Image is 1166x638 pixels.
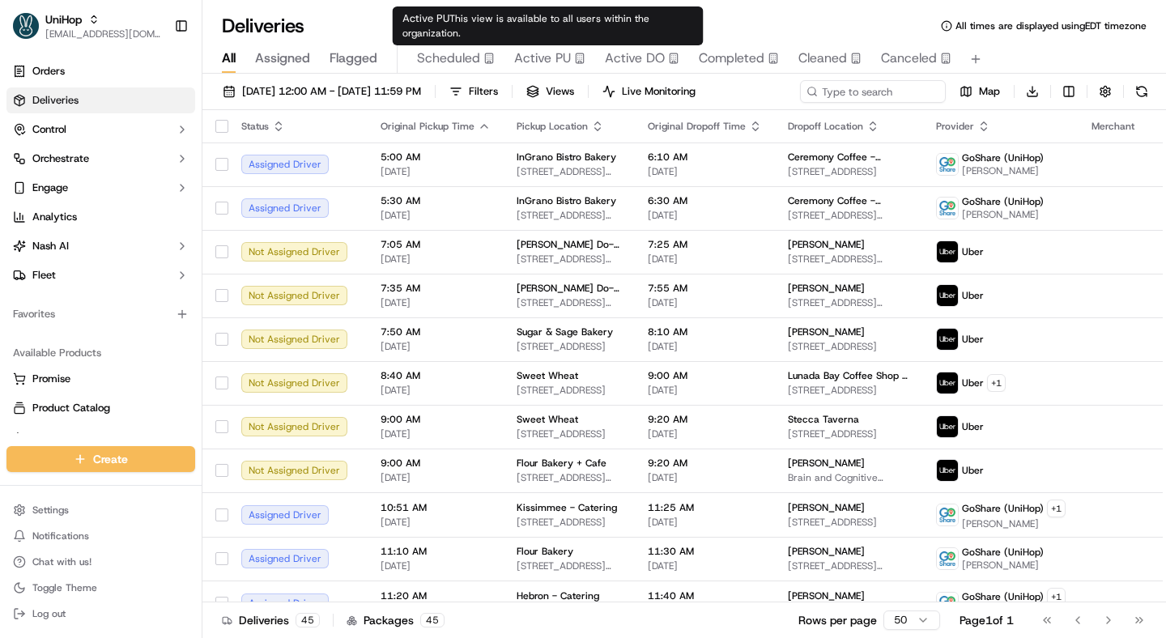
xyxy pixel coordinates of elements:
span: Orders [32,64,65,79]
span: 11:40 AM [648,589,762,602]
div: We're available if you need us! [55,171,205,184]
button: Orchestrate [6,146,195,172]
a: Promise [13,372,189,386]
span: 8:10 AM [648,325,762,338]
button: +1 [987,374,1006,392]
span: [STREET_ADDRESS] [517,384,622,397]
span: 7:35 AM [381,282,491,295]
span: Status [241,120,269,133]
span: [PERSON_NAME] Do-Nuts - [PERSON_NAME] [517,282,622,295]
span: Original Dropoff Time [648,120,746,133]
span: Scheduled [417,49,480,68]
button: Engage [6,175,195,201]
span: [PERSON_NAME] [962,208,1044,221]
div: Deliveries [222,612,320,628]
span: Views [546,84,574,99]
span: [STREET_ADDRESS][PERSON_NAME] [517,296,622,309]
div: 📗 [16,236,29,249]
span: Toggle Theme [32,581,97,594]
span: [DATE] [381,559,491,572]
span: Analytics [32,210,77,224]
a: Deliveries [6,87,195,113]
span: Ceremony Coffee - UniHop [788,194,910,207]
span: 9:00 AM [381,457,491,470]
span: [PERSON_NAME] [962,164,1044,177]
input: Type to search [800,80,946,103]
span: Brain and Cognitive Sciences Complex, [STREET_ADDRESS] [788,471,910,484]
span: All [222,49,236,68]
span: [DATE] [648,296,762,309]
span: Pickup Location [517,120,588,133]
button: Returns [6,424,195,450]
span: Stecca Taverna [788,413,859,426]
p: Welcome 👋 [16,65,295,91]
span: [STREET_ADDRESS][PERSON_NAME] [788,253,910,266]
span: [DATE] [381,516,491,529]
a: Analytics [6,204,195,230]
img: goshare_logo.png [937,198,958,219]
span: GoShare (UniHop) [962,151,1044,164]
button: Map [952,80,1007,103]
h1: Deliveries [222,13,304,39]
img: goshare_logo.png [937,154,958,175]
span: [DATE] [381,384,491,397]
span: Merchant [1092,120,1134,133]
span: [DATE] [381,165,491,178]
span: All times are displayed using EDT timezone [955,19,1147,32]
span: 9:20 AM [648,457,762,470]
span: Canceled [881,49,937,68]
img: uber-new-logo.jpeg [937,285,958,306]
img: uber-new-logo.jpeg [937,241,958,262]
span: [STREET_ADDRESS][PERSON_NAME] [517,209,622,222]
p: Rows per page [798,612,877,628]
span: Cleaned [798,49,847,68]
span: [DATE] [381,296,491,309]
button: Chat with us! [6,551,195,573]
a: 💻API Documentation [130,228,266,257]
span: Orchestrate [32,151,89,166]
button: +1 [1047,500,1066,517]
span: GoShare (UniHop) [962,502,1044,515]
input: Got a question? Start typing here... [42,104,291,121]
span: Create [93,451,128,467]
span: [DATE] [648,209,762,222]
img: uber-new-logo.jpeg [937,329,958,350]
span: Sweet Wheat [517,413,578,426]
span: Sugar & Sage Bakery [517,325,613,338]
span: [PERSON_NAME] [962,517,1066,530]
div: Available Products [6,340,195,366]
span: [STREET_ADDRESS] [788,384,910,397]
img: uber-new-logo.jpeg [937,460,958,481]
span: [DATE] [648,340,762,353]
span: [STREET_ADDRESS] [517,516,622,529]
span: Uber [962,333,984,346]
span: Uber [962,289,984,302]
span: [STREET_ADDRESS][PERSON_NAME] [788,296,910,309]
span: 5:30 AM [381,194,491,207]
span: 11:20 AM [381,589,491,602]
button: [DATE] 12:00 AM - [DATE] 11:59 PM [215,80,428,103]
span: [STREET_ADDRESS][US_STATE] [517,471,622,484]
span: Pylon [161,274,196,287]
span: Flour Bakery + Cafe [517,457,606,470]
span: Flagged [330,49,377,68]
span: InGrano Bistro Bakery [517,194,616,207]
a: Returns [13,430,189,444]
button: Control [6,117,195,142]
button: UniHop [45,11,82,28]
button: [EMAIL_ADDRESS][DOMAIN_NAME] [45,28,161,40]
span: [DATE] 12:00 AM - [DATE] 11:59 PM [242,84,421,99]
span: 7:05 AM [381,238,491,251]
span: [DATE] [381,209,491,222]
button: Filters [442,80,505,103]
span: Log out [32,607,66,620]
span: [PERSON_NAME] [788,325,865,338]
span: Notifications [32,530,89,542]
span: GoShare (UniHop) [962,195,1044,208]
span: Completed [699,49,764,68]
span: 10:51 AM [381,501,491,514]
span: Knowledge Base [32,235,124,251]
span: Hebron - Catering [517,589,599,602]
button: Notifications [6,525,195,547]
